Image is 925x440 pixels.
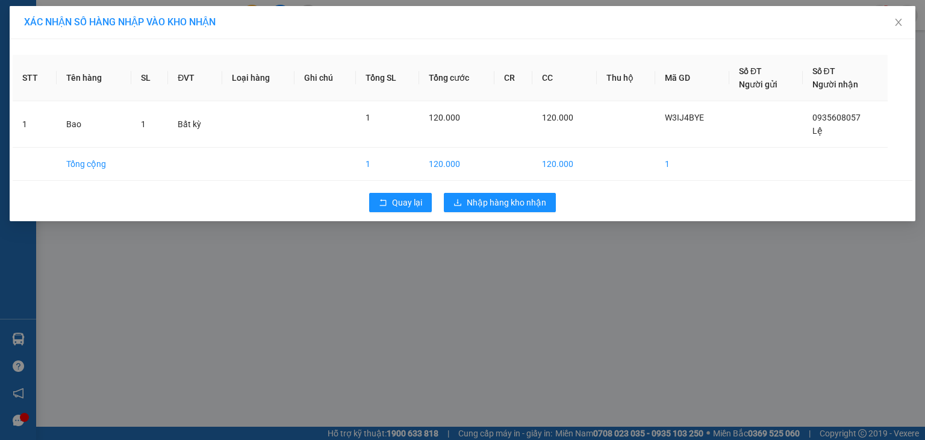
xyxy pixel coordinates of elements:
span: close [894,17,903,27]
td: 1 [13,101,57,148]
th: CR [494,55,532,101]
button: downloadNhập hàng kho nhận [444,193,556,212]
button: rollbackQuay lại [369,193,432,212]
span: download [453,198,462,208]
td: Bất kỳ [168,101,222,148]
th: Loại hàng [222,55,294,101]
span: Số ĐT [812,66,835,76]
th: CC [532,55,596,101]
span: 1 [366,113,370,122]
th: Mã GD [655,55,729,101]
span: Số ĐT [739,66,762,76]
th: ĐVT [168,55,222,101]
td: 1 [356,148,419,181]
th: Thu hộ [597,55,655,101]
span: Người gửi [739,80,777,89]
th: Tổng cước [419,55,494,101]
th: SL [131,55,168,101]
th: Ghi chú [294,55,355,101]
td: 120.000 [532,148,596,181]
span: W3IJ4BYE [665,113,704,122]
td: Bao [57,101,131,148]
span: Người nhận [812,80,858,89]
span: Nhập hàng kho nhận [467,196,546,209]
span: 1 [141,119,146,129]
td: 1 [655,148,729,181]
span: 120.000 [429,113,460,122]
span: Quay lại [392,196,422,209]
span: XÁC NHẬN SỐ HÀNG NHẬP VÀO KHO NHẬN [24,16,216,28]
th: STT [13,55,57,101]
span: Lệ [812,126,823,136]
th: Tên hàng [57,55,131,101]
td: 120.000 [419,148,494,181]
button: Close [882,6,915,40]
span: 120.000 [542,113,573,122]
span: rollback [379,198,387,208]
th: Tổng SL [356,55,419,101]
span: 0935608057 [812,113,861,122]
td: Tổng cộng [57,148,131,181]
